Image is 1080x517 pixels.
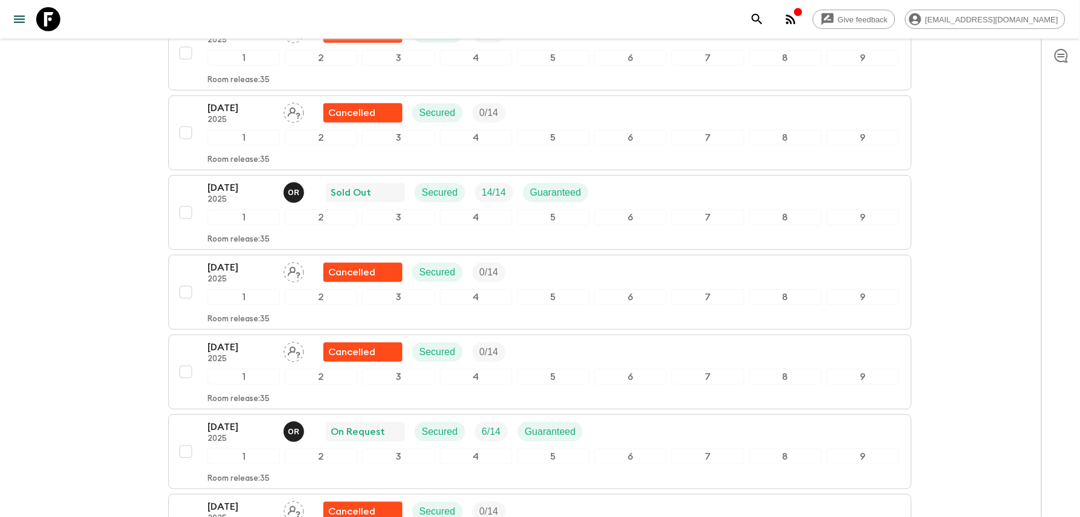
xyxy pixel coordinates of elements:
[168,175,912,250] button: [DATE]2025Oscar RinconSold OutSecuredTrip FillGuaranteed123456789Room release:35
[168,16,912,91] button: [DATE]2025Assign pack leaderFlash Pack cancellationSecuredTrip Fill123456789Room release:35
[208,355,274,364] p: 2025
[285,369,357,385] div: 2
[362,289,434,305] div: 3
[827,210,899,225] div: 9
[472,103,506,123] div: Trip Fill
[475,183,513,202] div: Trip Fill
[331,425,385,439] p: On Request
[208,195,274,205] p: 2025
[745,7,769,31] button: search adventures
[208,101,274,115] p: [DATE]
[168,414,912,489] button: [DATE]2025Oscar RinconOn RequestSecuredTrip FillGuaranteed123456789Room release:35
[530,185,582,200] p: Guaranteed
[827,449,899,464] div: 9
[594,369,667,385] div: 6
[905,10,1066,29] div: [EMAIL_ADDRESS][DOMAIN_NAME]
[482,185,506,200] p: 14 / 14
[672,50,744,66] div: 7
[480,265,498,280] p: 0 / 14
[208,499,274,514] p: [DATE]
[749,449,822,464] div: 8
[288,427,299,437] p: O R
[594,210,667,225] div: 6
[285,449,357,464] div: 2
[672,369,744,385] div: 7
[412,263,463,282] div: Secured
[749,289,822,305] div: 8
[919,15,1065,24] span: [EMAIL_ADDRESS][DOMAIN_NAME]
[525,425,576,439] p: Guaranteed
[422,185,458,200] p: Secured
[208,289,280,305] div: 1
[208,50,280,66] div: 1
[208,130,280,146] div: 1
[594,449,667,464] div: 6
[440,210,512,225] div: 4
[362,130,434,146] div: 3
[827,130,899,146] div: 9
[672,210,744,225] div: 7
[168,335,912,409] button: [DATE]2025Assign pack leaderFlash Pack cancellationSecuredTrip Fill123456789Room release:35
[472,263,506,282] div: Trip Fill
[328,265,375,280] p: Cancelled
[328,345,375,359] p: Cancelled
[517,50,589,66] div: 5
[208,210,280,225] div: 1
[440,50,512,66] div: 4
[419,265,456,280] p: Secured
[284,425,307,435] span: Oscar Rincon
[517,369,589,385] div: 5
[813,10,895,29] a: Give feedback
[208,235,270,245] p: Room release: 35
[749,210,822,225] div: 8
[594,289,667,305] div: 6
[415,422,465,442] div: Secured
[208,340,274,355] p: [DATE]
[749,130,822,146] div: 8
[749,50,822,66] div: 8
[208,449,280,464] div: 1
[362,50,434,66] div: 3
[208,75,270,85] p: Room release: 35
[208,369,280,385] div: 1
[672,130,744,146] div: 7
[323,263,402,282] div: Flash Pack cancellation
[288,188,299,197] p: O R
[208,474,270,484] p: Room release: 35
[362,369,434,385] div: 3
[284,186,307,196] span: Oscar Rincon
[412,342,463,362] div: Secured
[285,210,357,225] div: 2
[208,181,274,195] p: [DATE]
[517,289,589,305] div: 5
[208,260,274,275] p: [DATE]
[517,210,589,225] div: 5
[168,255,912,330] button: [DATE]2025Assign pack leaderFlash Pack cancellationSecuredTrip Fill123456789Room release:35
[284,182,307,203] button: OR
[208,434,274,444] p: 2025
[415,183,465,202] div: Secured
[328,106,375,120] p: Cancelled
[362,210,434,225] div: 3
[284,345,304,355] span: Assign pack leader
[323,103,402,123] div: Flash Pack cancellation
[323,342,402,362] div: Flash Pack cancellation
[440,289,512,305] div: 4
[475,422,508,442] div: Trip Fill
[419,345,456,359] p: Secured
[827,369,899,385] div: 9
[331,185,371,200] p: Sold Out
[517,130,589,146] div: 5
[749,369,822,385] div: 8
[422,425,458,439] p: Secured
[480,345,498,359] p: 0 / 14
[827,50,899,66] div: 9
[284,505,304,515] span: Assign pack leader
[168,95,912,170] button: [DATE]2025Assign pack leaderFlash Pack cancellationSecuredTrip Fill123456789Room release:35
[440,130,512,146] div: 4
[517,449,589,464] div: 5
[285,130,357,146] div: 2
[594,130,667,146] div: 6
[284,266,304,275] span: Assign pack leader
[831,15,895,24] span: Give feedback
